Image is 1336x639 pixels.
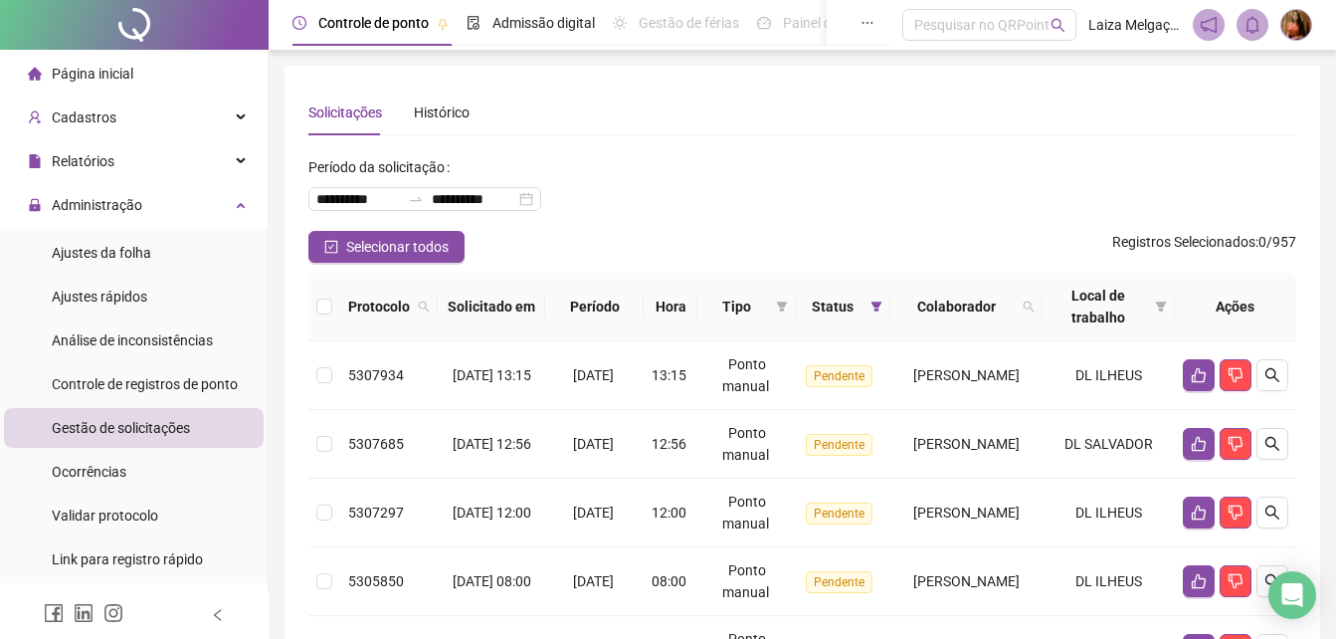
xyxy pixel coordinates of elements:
[437,18,449,30] span: pushpin
[1043,479,1175,547] td: DL ILHEUS
[1155,301,1167,313] span: filter
[348,573,404,589] span: 5305850
[573,436,614,452] span: [DATE]
[52,66,133,82] span: Página inicial
[52,109,116,125] span: Cadastros
[52,153,114,169] span: Relatórios
[913,436,1020,452] span: [PERSON_NAME]
[1183,296,1288,318] div: Ações
[1088,14,1181,36] span: Laiza Melgaço - DL Cargo
[453,505,531,521] span: [DATE] 12:00
[652,436,686,452] span: 12:56
[783,15,860,31] span: Painel do DP
[806,434,872,456] span: Pendente
[545,273,644,341] th: Período
[772,292,792,321] span: filter
[1281,10,1311,40] img: 85600
[722,562,769,600] span: Ponto manual
[348,505,404,521] span: 5307297
[644,273,697,341] th: Hora
[308,102,382,123] div: Solicitações
[1228,367,1243,383] span: dislike
[652,367,686,383] span: 13:15
[757,16,771,30] span: dashboard
[52,508,158,524] span: Validar protocolo
[408,191,424,207] span: swap-right
[652,505,686,521] span: 12:00
[74,603,94,623] span: linkedin
[1264,436,1280,452] span: search
[324,240,338,254] span: check-square
[866,292,886,321] span: filter
[573,367,614,383] span: [DATE]
[308,231,465,263] button: Selecionar todos
[52,464,126,480] span: Ocorrências
[613,16,627,30] span: sun
[408,191,424,207] span: to
[414,292,434,321] span: search
[348,367,404,383] span: 5307934
[705,296,768,318] span: Tipo
[1268,571,1316,619] div: Open Intercom Messenger
[453,367,531,383] span: [DATE] 13:15
[1228,436,1243,452] span: dislike
[1151,281,1171,332] span: filter
[438,273,545,341] th: Solicitado em
[860,16,874,30] span: ellipsis
[211,608,225,622] span: left
[573,573,614,589] span: [DATE]
[1112,231,1296,263] span: : 0 / 957
[1264,573,1280,589] span: search
[1228,505,1243,521] span: dislike
[52,332,213,348] span: Análise de inconsistências
[44,603,64,623] span: facebook
[1191,573,1207,589] span: like
[1191,505,1207,521] span: like
[1264,367,1280,383] span: search
[453,436,531,452] span: [DATE] 12:56
[913,505,1020,521] span: [PERSON_NAME]
[722,425,769,463] span: Ponto manual
[1191,436,1207,452] span: like
[913,367,1020,383] span: [PERSON_NAME]
[913,573,1020,589] span: [PERSON_NAME]
[52,420,190,436] span: Gestão de solicitações
[28,67,42,81] span: home
[1200,16,1218,34] span: notification
[52,197,142,213] span: Administração
[1043,410,1175,479] td: DL SALVADOR
[722,356,769,394] span: Ponto manual
[467,16,480,30] span: file-done
[52,289,147,305] span: Ajustes rápidos
[28,110,42,124] span: user-add
[52,376,238,392] span: Controle de registros de ponto
[870,301,882,313] span: filter
[776,301,788,313] span: filter
[806,503,872,525] span: Pendente
[348,296,410,318] span: Protocolo
[806,571,872,593] span: Pendente
[722,494,769,532] span: Ponto manual
[308,151,458,183] label: Período da solicitação
[103,603,123,623] span: instagram
[1228,573,1243,589] span: dislike
[292,16,306,30] span: clock-circle
[1023,301,1035,313] span: search
[1264,505,1280,521] span: search
[652,573,686,589] span: 08:00
[52,551,203,567] span: Link para registro rápido
[348,436,404,452] span: 5307685
[1019,292,1039,321] span: search
[346,236,449,258] span: Selecionar todos
[639,15,739,31] span: Gestão de férias
[898,296,1015,318] span: Colaborador
[28,198,42,212] span: lock
[418,301,430,313] span: search
[1050,285,1147,328] span: Local de trabalho
[453,573,531,589] span: [DATE] 08:00
[804,296,861,318] span: Status
[1043,341,1175,410] td: DL ILHEUS
[28,154,42,168] span: file
[1043,547,1175,616] td: DL ILHEUS
[1191,367,1207,383] span: like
